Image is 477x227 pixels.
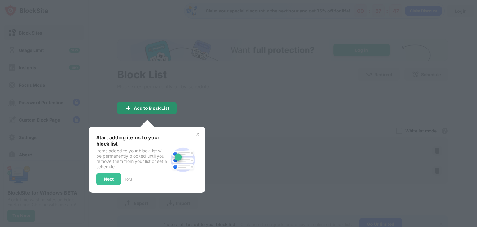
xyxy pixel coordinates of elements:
[96,134,168,147] div: Start adding items to your block list
[104,177,114,182] div: Next
[96,148,168,169] div: Items added to your block list will be permanently blocked until you remove them from your list o...
[125,177,132,182] div: 1 of 3
[195,132,200,137] img: x-button.svg
[168,145,198,175] img: block-site.svg
[134,106,169,111] div: Add to Block List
